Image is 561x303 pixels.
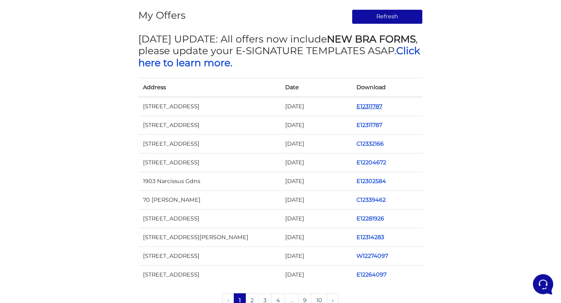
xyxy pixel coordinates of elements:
[138,9,185,21] h3: My Offers
[280,116,352,134] td: [DATE]
[280,97,352,116] td: [DATE]
[123,56,143,63] p: 5 mo ago
[356,159,386,166] a: E12204672
[138,134,280,153] td: [STREET_ADDRESS]
[356,178,386,185] a: E12302584
[356,271,386,278] a: E12264097
[138,210,280,228] td: [STREET_ADDRESS]
[138,191,280,210] td: 70 [PERSON_NAME]
[102,231,150,249] button: Help
[352,78,423,97] th: Download
[12,57,28,72] img: dark
[138,116,280,134] td: [STREET_ADDRESS]
[280,134,352,153] td: [DATE]
[327,33,416,45] strong: NEW BRA FORMS
[97,111,143,117] a: Open Help Center
[138,153,280,172] td: [STREET_ADDRESS]
[121,242,131,249] p: Help
[12,44,63,50] span: Your Conversations
[12,111,53,117] span: Find an Answer
[138,33,423,69] h3: [DATE] UPDATE: All offers now include , please update your E-SIGNATURE TEMPLATES ASAP.
[138,78,280,97] th: Address
[138,172,280,190] td: 1903 Narcissus Gdns
[280,191,352,210] td: [DATE]
[126,44,143,50] a: See all
[280,210,352,228] td: [DATE]
[56,84,109,90] span: Start a Conversation
[138,266,280,284] td: [STREET_ADDRESS]
[352,9,423,24] button: Refresh
[280,172,352,190] td: [DATE]
[67,242,89,249] p: Messages
[33,56,118,64] span: Aura
[356,215,384,222] a: E12281926
[280,228,352,247] td: [DATE]
[356,122,382,129] a: E12311787
[356,196,386,203] a: C12339462
[356,252,388,259] a: W12274097
[138,228,280,247] td: [STREET_ADDRESS][PERSON_NAME]
[280,266,352,284] td: [DATE]
[23,242,37,249] p: Home
[9,53,146,76] a: AuraYou:okay sounds good thank you.5 mo ago
[138,97,280,116] td: [STREET_ADDRESS]
[6,6,131,31] h2: Hello [PERSON_NAME] 👋
[356,140,384,147] a: C12332166
[280,153,352,172] td: [DATE]
[356,234,384,241] a: E12314283
[12,79,143,95] button: Start a Conversation
[138,247,280,266] td: [STREET_ADDRESS]
[54,231,102,249] button: Messages
[138,45,420,68] a: Click here to learn more.
[356,103,382,110] a: E12311787
[280,247,352,266] td: [DATE]
[33,65,118,73] p: You: okay sounds good thank you.
[531,273,555,296] iframe: Customerly Messenger Launcher
[280,78,352,97] th: Date
[18,127,127,135] input: Search for an Article...
[6,231,54,249] button: Home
